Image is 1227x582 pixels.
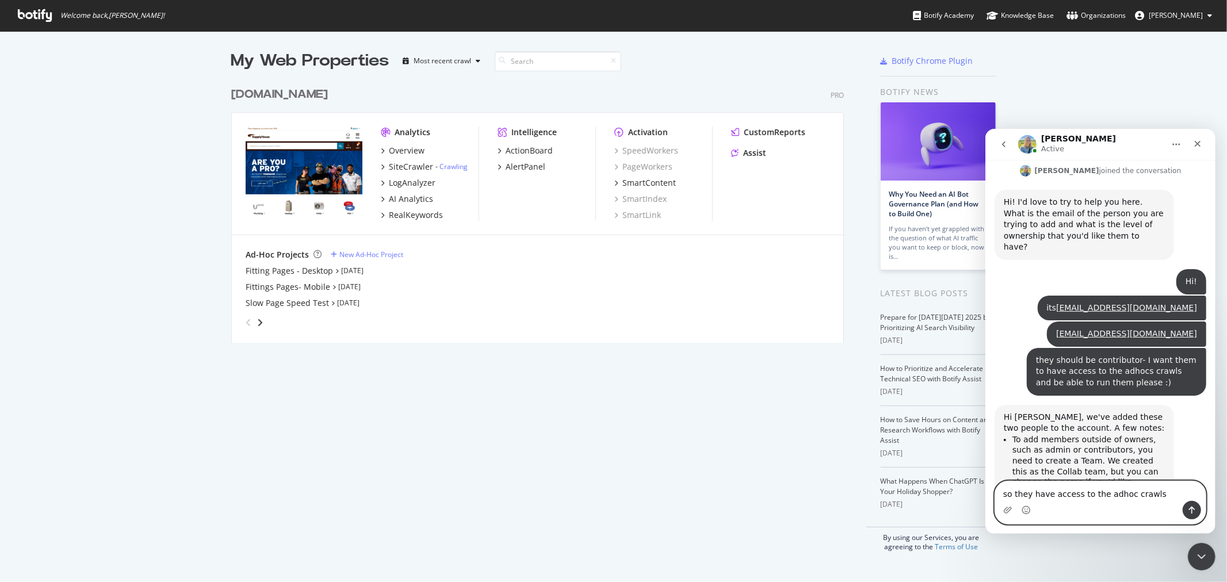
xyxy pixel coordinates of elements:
a: Prepare for [DATE][DATE] 2025 by Prioritizing AI Search Visibility [881,312,991,332]
div: - [435,162,468,171]
a: AI Analytics [381,193,433,205]
div: New Ad-Hoc Project [339,250,403,259]
a: Slow Page Speed Test [246,297,329,309]
a: What Happens When ChatGPT Is Your Holiday Shopper? [881,476,985,496]
div: Botify news [881,86,996,98]
div: Overview [389,145,425,156]
a: RealKeywords [381,209,443,221]
a: How to Save Hours on Content and Research Workflows with Botify Assist [881,415,992,445]
a: SmartIndex [614,193,667,205]
div: Pro [831,90,844,100]
a: Terms of Use [935,542,978,552]
a: SmartContent [614,177,676,189]
button: Send a message… [197,372,216,390]
div: LogAnalyzer [389,177,435,189]
div: Botify Chrome Plugin [892,55,973,67]
a: PageWorkers [614,161,672,173]
a: New Ad-Hoc Project [331,250,403,259]
a: [DATE] [338,282,361,292]
a: CustomReports [731,127,805,138]
button: Most recent crawl [399,52,486,70]
img: Why You Need an AI Bot Governance Plan (and How to Build One) [881,102,996,181]
div: [DOMAIN_NAME] [231,86,328,103]
div: [DATE] [881,386,996,397]
div: Latest Blog Posts [881,287,996,300]
div: AlertPanel [506,161,545,173]
a: Botify Chrome Plugin [881,55,973,67]
div: Organizations [1067,10,1126,21]
div: ActionBoard [506,145,553,156]
iframe: To enrich screen reader interactions, please activate Accessibility in Grammarly extension settings [985,129,1215,534]
a: AlertPanel [498,161,545,173]
button: [PERSON_NAME] [1126,6,1221,25]
div: Intelligence [511,127,557,138]
div: My Web Properties [231,49,389,72]
div: Meghan says… [9,276,221,517]
div: Botify Academy [913,10,974,21]
div: Hi [PERSON_NAME], we've added these two people to the account. A few notes: [18,283,179,305]
div: [DATE] [881,335,996,346]
span: Welcome back, [PERSON_NAME] ! [60,11,165,20]
div: Most recent crawl [414,58,472,64]
a: Crawling [439,162,468,171]
a: SiteCrawler- Crawling [381,161,468,173]
div: grid [231,72,853,343]
textarea: Message… [10,353,220,372]
a: How to Prioritize and Accelerate Technical SEO with Botify Assist [881,363,984,384]
div: SiteCrawler [389,161,433,173]
button: Upload attachment [18,377,27,386]
div: Knowledge Base [987,10,1054,21]
a: Fitting Pages - Desktop [246,265,333,277]
div: SmartContent [622,177,676,189]
div: RealKeywords [389,209,443,221]
div: Hi [PERSON_NAME], we've added these two people to the account. A few notes:To add members outside... [9,276,189,496]
div: [DATE] [881,499,996,510]
a: LogAnalyzer [381,177,435,189]
div: AI Analytics [389,193,433,205]
iframe: To enrich screen reader interactions, please activate Accessibility in Grammarly extension settings [1188,543,1215,570]
a: [DATE] [337,298,360,308]
a: Fittings Pages- Mobile [246,281,330,293]
a: ActionBoard [498,145,553,156]
div: Ad-Hoc Projects [246,249,309,261]
div: angle-right [256,317,264,328]
div: If you haven’t yet grappled with the question of what AI traffic you want to keep or block, now is… [889,224,987,261]
div: [DATE] [881,448,996,458]
a: SpeedWorkers [614,145,678,156]
div: Assist [743,147,766,159]
div: SmartLink [614,209,661,221]
a: Overview [381,145,425,156]
li: To add members outside of owners, such as admin or contributors, you need to create a Team. We cr... [27,305,179,359]
div: Analytics [395,127,430,138]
